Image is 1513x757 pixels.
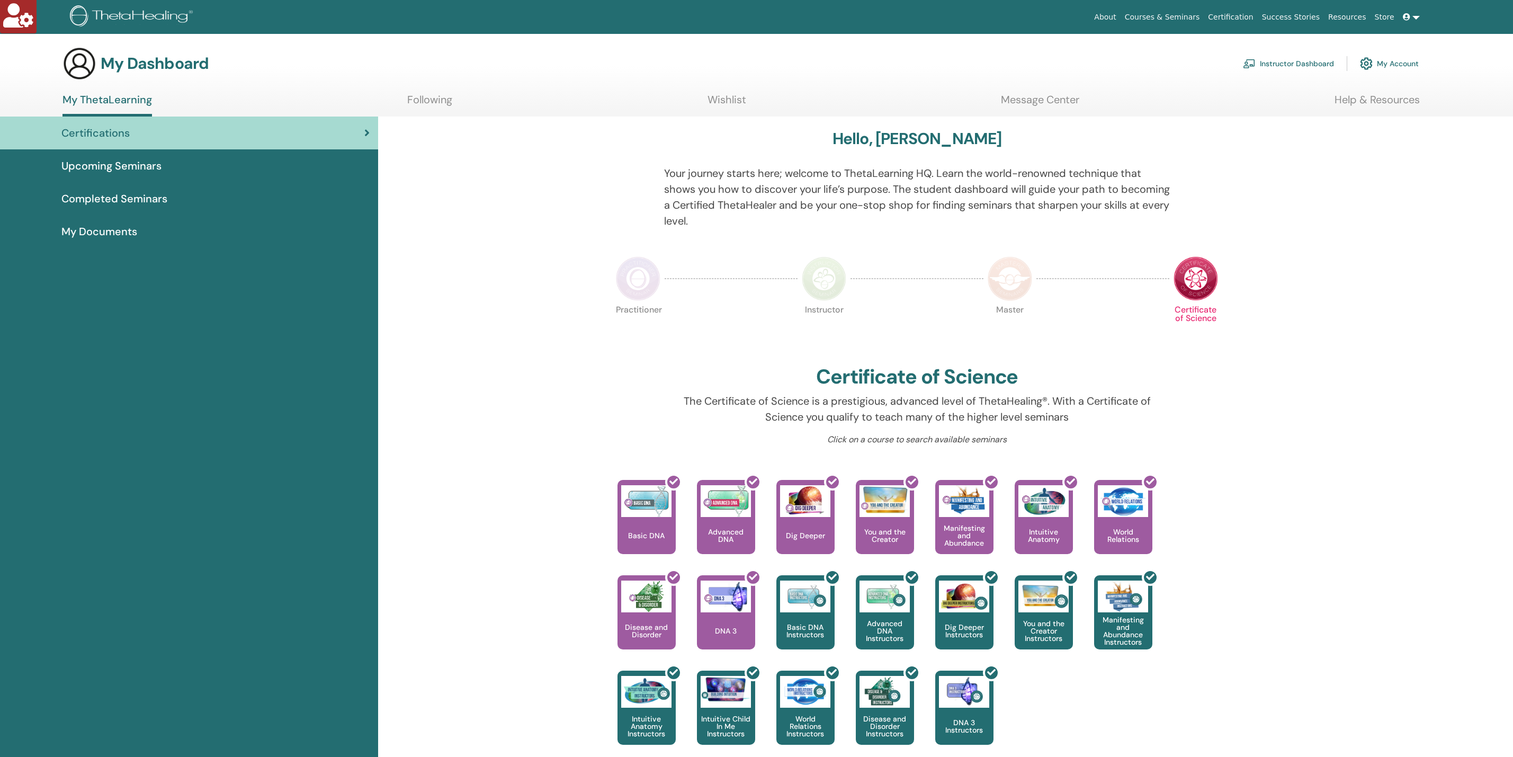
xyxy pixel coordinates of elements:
a: Help & Resources [1335,93,1420,114]
p: Disease and Disorder Instructors [856,715,914,737]
span: Completed Seminars [61,191,167,207]
img: Advanced DNA Instructors [860,581,910,612]
p: Manifesting and Abundance [935,524,993,547]
p: You and the Creator Instructors [1015,620,1073,642]
img: Intuitive Anatomy Instructors [621,676,672,708]
p: Intuitive Anatomy [1015,528,1073,543]
p: Disease and Disorder [617,624,676,638]
a: Disease and Disorder Disease and Disorder [617,575,676,671]
img: You and the Creator [860,485,910,514]
a: My ThetaLearning [62,93,152,117]
a: Store [1371,7,1399,27]
a: My Account [1360,52,1419,75]
a: World Relations World Relations [1094,480,1152,575]
a: Message Center [1001,93,1079,114]
p: Manifesting and Abundance Instructors [1094,616,1152,646]
a: Courses & Seminars [1121,7,1204,27]
img: DNA 3 Instructors [939,676,989,708]
img: Practitioner [616,256,660,301]
a: Manifesting and Abundance Instructors Manifesting and Abundance Instructors [1094,575,1152,671]
p: You and the Creator [856,528,914,543]
h3: Hello, [PERSON_NAME] [832,129,1002,148]
img: Basic DNA Instructors [780,581,830,612]
a: Dig Deeper Dig Deeper [776,480,835,575]
p: Advanced DNA Instructors [856,620,914,642]
h3: My Dashboard [101,54,209,73]
img: Dig Deeper Instructors [939,581,989,612]
p: World Relations [1094,528,1152,543]
p: Dig Deeper [782,532,829,539]
img: Master [988,256,1032,301]
p: Certificate of Science [1174,306,1218,350]
a: Certification [1204,7,1257,27]
a: Resources [1324,7,1371,27]
a: About [1090,7,1120,27]
a: Following [407,93,452,114]
img: cog.svg [1360,55,1373,73]
img: Intuitive Child In Me Instructors [701,676,751,702]
a: Manifesting and Abundance Manifesting and Abundance [935,480,993,575]
p: Your journey starts here; welcome to ThetaLearning HQ. Learn the world-renowned technique that sh... [664,165,1170,229]
a: DNA 3 DNA 3 [697,575,755,671]
img: chalkboard-teacher.svg [1243,59,1256,68]
a: Dig Deeper Instructors Dig Deeper Instructors [935,575,993,671]
img: Manifesting and Abundance [939,485,989,517]
a: Basic DNA Instructors Basic DNA Instructors [776,575,835,671]
a: You and the Creator Instructors You and the Creator Instructors [1015,575,1073,671]
p: Intuitive Anatomy Instructors [617,715,676,737]
span: Certifications [61,125,130,141]
p: Intuitive Child In Me Instructors [697,715,755,737]
img: generic-user-icon.jpg [62,47,96,81]
a: Basic DNA Basic DNA [617,480,676,575]
img: World Relations [1098,485,1148,517]
img: Disease and Disorder [621,581,672,612]
img: Intuitive Anatomy [1018,485,1069,517]
p: The Certificate of Science is a prestigious, advanced level of ThetaHealing®. With a Certificate ... [664,393,1170,425]
a: Instructor Dashboard [1243,52,1334,75]
a: Advanced DNA Instructors Advanced DNA Instructors [856,575,914,671]
img: DNA 3 [701,581,751,612]
img: Disease and Disorder Instructors [860,676,910,708]
p: World Relations Instructors [776,715,835,737]
img: World Relations Instructors [780,676,830,708]
span: Upcoming Seminars [61,158,162,174]
a: Wishlist [708,93,746,114]
h2: Certificate of Science [816,365,1018,389]
p: Master [988,306,1032,350]
a: You and the Creator You and the Creator [856,480,914,575]
p: Advanced DNA [697,528,755,543]
img: You and the Creator Instructors [1018,581,1069,612]
p: Click on a course to search available seminars [664,433,1170,446]
img: Certificate of Science [1174,256,1218,301]
a: Success Stories [1258,7,1324,27]
a: Advanced DNA Advanced DNA [697,480,755,575]
p: Dig Deeper Instructors [935,624,993,638]
p: Basic DNA Instructors [776,624,835,638]
img: Advanced DNA [701,485,751,517]
img: Instructor [802,256,846,301]
img: Basic DNA [621,485,672,517]
img: logo.png [70,5,196,29]
span: My Documents [61,224,137,239]
img: Dig Deeper [780,485,830,517]
p: Instructor [802,306,846,350]
img: Manifesting and Abundance Instructors [1098,581,1148,612]
p: DNA 3 Instructors [935,719,993,734]
p: Practitioner [616,306,660,350]
a: Intuitive Anatomy Intuitive Anatomy [1015,480,1073,575]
